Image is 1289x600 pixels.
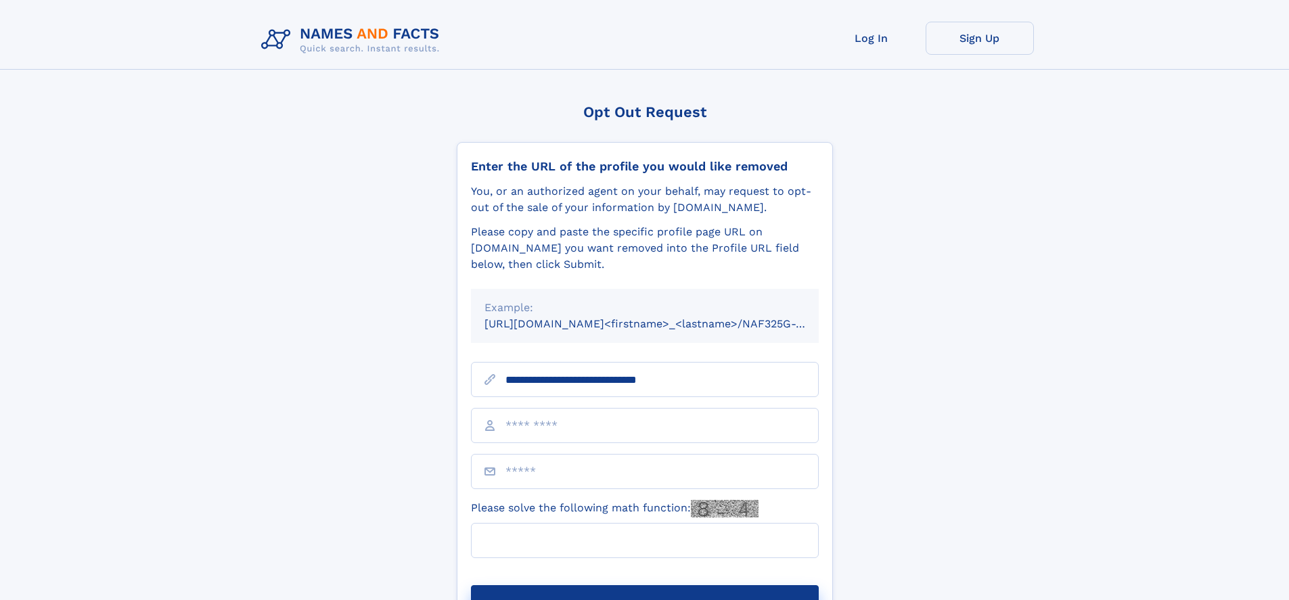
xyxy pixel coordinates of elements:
div: Opt Out Request [457,103,833,120]
div: Please copy and paste the specific profile page URL on [DOMAIN_NAME] you want removed into the Pr... [471,224,819,273]
div: Enter the URL of the profile you would like removed [471,159,819,174]
div: Example: [484,300,805,316]
label: Please solve the following math function: [471,500,759,517]
div: You, or an authorized agent on your behalf, may request to opt-out of the sale of your informatio... [471,183,819,216]
small: [URL][DOMAIN_NAME]<firstname>_<lastname>/NAF325G-xxxxxxxx [484,317,844,330]
a: Sign Up [926,22,1034,55]
a: Log In [817,22,926,55]
img: Logo Names and Facts [256,22,451,58]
